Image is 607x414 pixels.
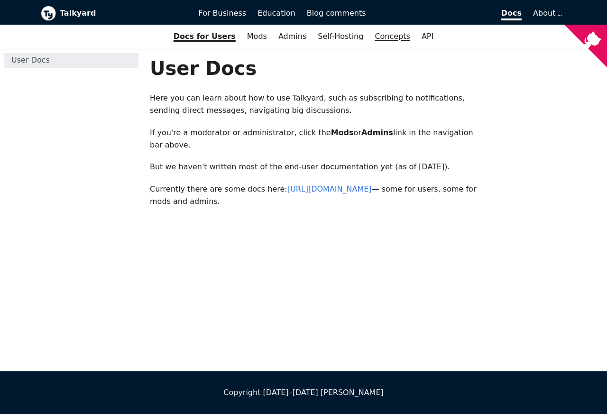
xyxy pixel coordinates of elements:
b: Talkyard [60,7,185,19]
a: Self-Hosting [312,28,369,45]
div: Copyright [DATE]–[DATE] [PERSON_NAME] [41,386,566,399]
span: For Business [199,9,247,18]
a: Concepts [369,28,416,45]
p: If you're a moderator or administrator, click the or link in the navigation bar above. [150,127,483,152]
span: Docs [501,9,522,20]
p: But we haven't written most of the end-user documentation yet (as of [DATE]). [150,161,483,173]
a: Admins [273,28,312,45]
a: Education [252,5,301,21]
a: Docs for Users [168,28,241,45]
a: Blog comments [301,5,372,21]
span: Blog comments [307,9,366,18]
a: Mods [241,28,273,45]
img: Talkyard logo [41,6,56,21]
a: API [416,28,439,45]
a: [URL][DOMAIN_NAME] [287,184,372,193]
a: Docs [372,5,528,21]
a: About [533,9,561,18]
a: For Business [193,5,252,21]
a: User Docs [4,53,138,68]
strong: Admins [361,128,393,137]
span: Education [258,9,295,18]
p: Currently there are some docs here: — some for users, some for mods and admins. [150,183,483,208]
a: Talkyard logoTalkyard [41,6,185,21]
h1: User Docs [150,56,483,80]
strong: Mods [331,128,354,137]
p: Here you can learn about how to use Talkyard, such as subscribing to notifications, sending direc... [150,92,483,117]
